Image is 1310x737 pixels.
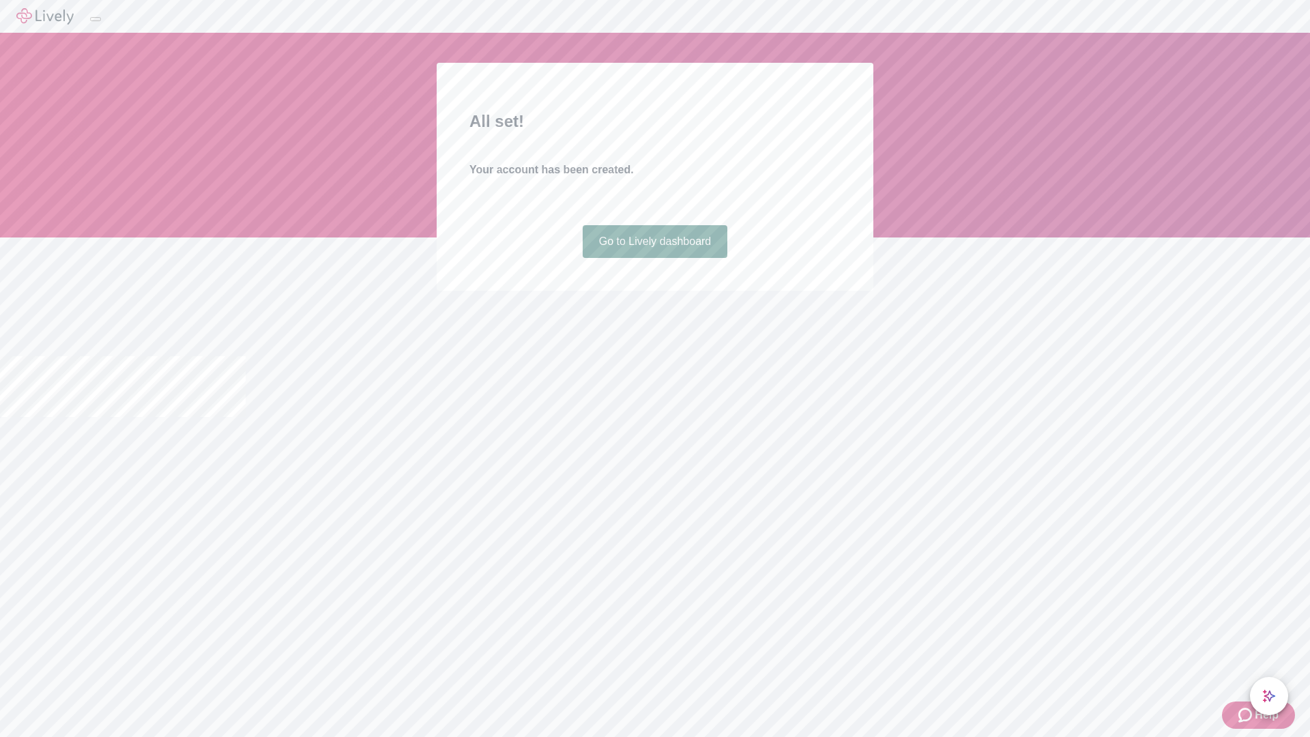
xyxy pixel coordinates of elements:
[1262,689,1276,703] svg: Lively AI Assistant
[90,17,101,21] button: Log out
[583,225,728,258] a: Go to Lively dashboard
[1255,707,1279,723] span: Help
[1238,707,1255,723] svg: Zendesk support icon
[1222,702,1295,729] button: Zendesk support iconHelp
[469,109,841,134] h2: All set!
[1250,677,1288,715] button: chat
[16,8,74,25] img: Lively
[469,162,841,178] h4: Your account has been created.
